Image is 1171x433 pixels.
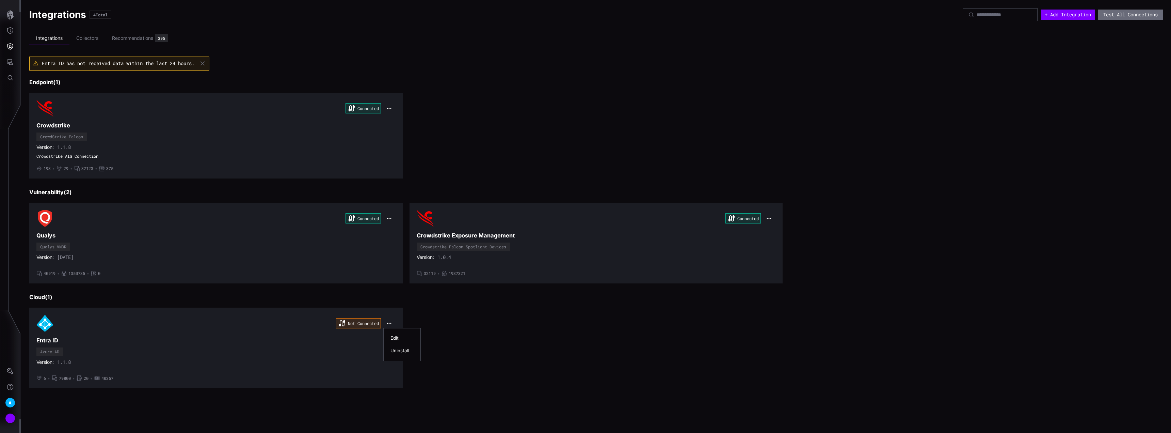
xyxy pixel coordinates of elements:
[437,271,440,276] span: •
[106,166,113,171] span: 375
[57,144,71,150] span: 1.1.8
[57,271,60,276] span: •
[1041,10,1095,20] button: + Add Integration
[346,103,381,113] div: Connected
[29,9,86,21] h1: Integrations
[158,36,165,40] div: 395
[98,271,100,276] span: 0
[57,254,74,260] span: [DATE]
[44,376,46,381] span: 6
[90,376,93,381] span: •
[48,376,50,381] span: •
[390,335,414,341] div: Edit
[36,337,396,344] h3: Entra ID
[29,79,1163,86] h3: Endpoint ( 1 )
[95,166,97,171] span: •
[70,166,73,171] span: •
[40,245,66,249] div: Qualys VMDR
[29,294,1163,301] h3: Cloud ( 1 )
[9,399,12,406] span: A
[725,213,761,223] div: Connected
[64,166,68,171] span: 29
[36,254,54,260] span: Version:
[36,154,396,159] span: Crowdstrike AIG Connection
[87,271,89,276] span: •
[44,166,51,171] span: 193
[437,254,451,260] span: 1.0.4
[417,254,434,260] span: Version:
[336,318,381,328] div: Not Connected
[42,60,194,66] span: Entra ID has not received data within the last 24 hours.
[112,35,153,41] div: Recommendations
[59,376,71,381] span: 79800
[346,213,381,223] div: Connected
[449,271,465,276] span: 1937321
[40,135,83,139] div: CrowdStrike Falcon
[52,166,55,171] span: •
[29,32,69,45] li: Integrations
[44,271,55,276] span: 40919
[36,122,396,129] h3: Crowdstrike
[29,189,1163,196] h3: Vulnerability ( 2 )
[40,350,59,354] div: Azure AD
[36,100,53,117] img: CrowdStrike Falcon
[420,245,506,249] div: Crowdstrike Falcon Spotlight Devices
[36,359,54,365] span: Version:
[36,315,53,332] img: Azure AD
[36,144,54,150] span: Version:
[1098,10,1163,20] button: Test All Connections
[81,166,93,171] span: 32123
[36,210,53,227] img: Qualys VMDR
[36,232,396,239] h3: Qualys
[57,359,71,365] span: 1.1.8
[73,376,75,381] span: •
[390,348,414,354] div: Uninstall
[0,395,20,411] button: A
[417,232,776,239] h3: Crowdstrike Exposure Management
[424,271,436,276] span: 32119
[69,32,105,45] li: Collectors
[93,13,108,17] div: 4 Total
[101,376,113,381] span: 40357
[68,271,85,276] span: 1350735
[417,210,434,227] img: Crowdstrike Falcon Spotlight Devices
[84,376,89,381] span: 20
